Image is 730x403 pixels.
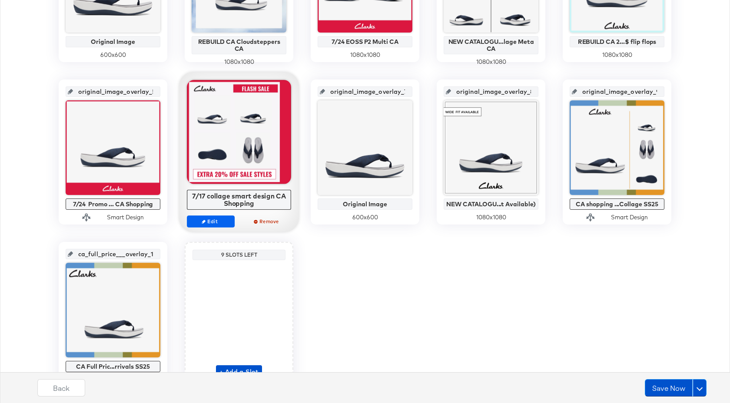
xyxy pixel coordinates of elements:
div: 7/24 Promo ... CA Shopping [68,201,158,208]
button: Save Now [645,379,693,396]
button: Back [37,379,85,396]
div: CA shopping ...Collage SS25 [572,201,662,208]
span: Remove [247,218,287,225]
div: Smart Design [107,213,144,221]
div: NEW CATALOGU...lage Meta CA [446,38,536,52]
div: 1080 x 1080 [192,58,286,66]
div: Original Image [320,201,410,208]
div: CA Full Pric...rrivals SS25 [68,363,158,370]
div: 7/17 collage smart design CA Shopping [189,192,289,207]
div: 7/24 EOSS P2 Multi CA [320,38,410,45]
div: 1080 x 1080 [570,51,664,59]
div: 600 x 600 [318,213,412,221]
div: 1080 x 1080 [444,58,538,66]
div: 1080 x 1080 [318,51,412,59]
button: Remove [243,215,291,228]
button: Edit [187,215,235,228]
div: Original Image [68,38,158,45]
div: Smart Design [611,213,648,221]
button: + Add a Slot [216,365,262,379]
div: 600 x 600 [66,51,160,59]
div: REBUILD CA 2...$ flip flops [572,38,662,45]
div: 1080 x 1080 [444,213,538,221]
div: REBUILD CA Cloudsteppers CA [194,38,284,52]
span: Edit [191,218,231,225]
div: NEW CATALOGU...t Available) [446,201,536,208]
div: 9 Slots Left [195,251,283,258]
